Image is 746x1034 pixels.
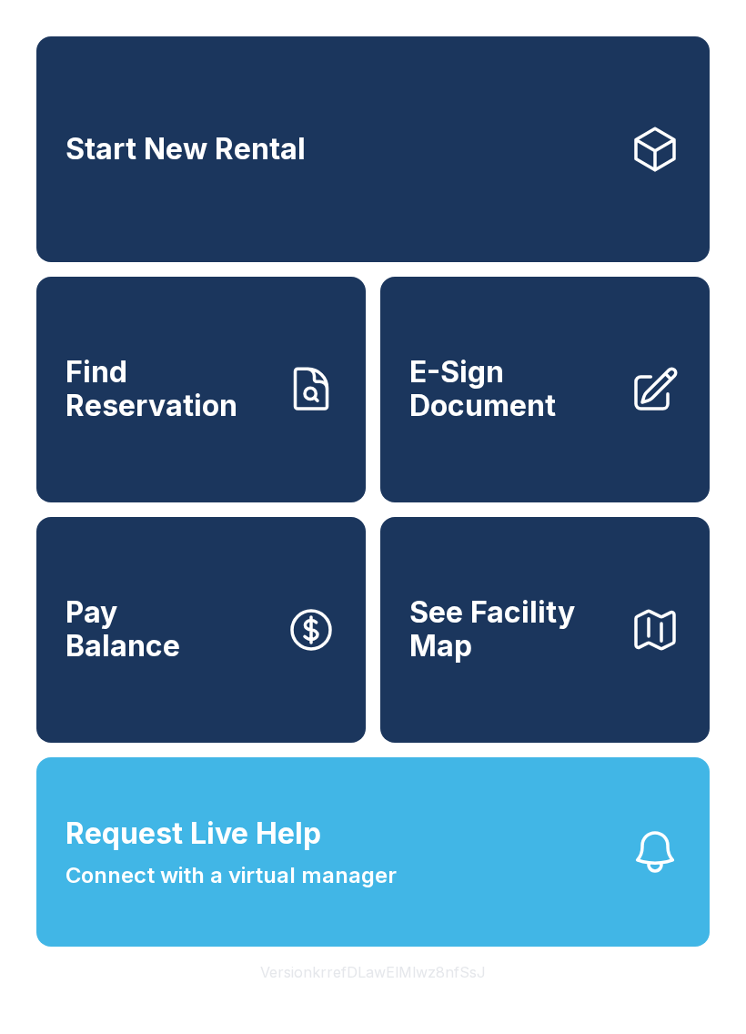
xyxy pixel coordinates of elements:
button: PayBalance [36,517,366,743]
span: E-Sign Document [409,356,615,422]
span: Find Reservation [66,356,271,422]
span: Pay Balance [66,596,180,663]
a: Start New Rental [36,36,710,262]
span: Start New Rental [66,133,306,167]
span: Connect with a virtual manager [66,859,397,892]
a: E-Sign Document [380,277,710,502]
span: See Facility Map [409,596,615,663]
button: Request Live HelpConnect with a virtual manager [36,757,710,947]
span: Request Live Help [66,812,321,856]
a: Find Reservation [36,277,366,502]
button: See Facility Map [380,517,710,743]
button: VersionkrrefDLawElMlwz8nfSsJ [246,947,500,998]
